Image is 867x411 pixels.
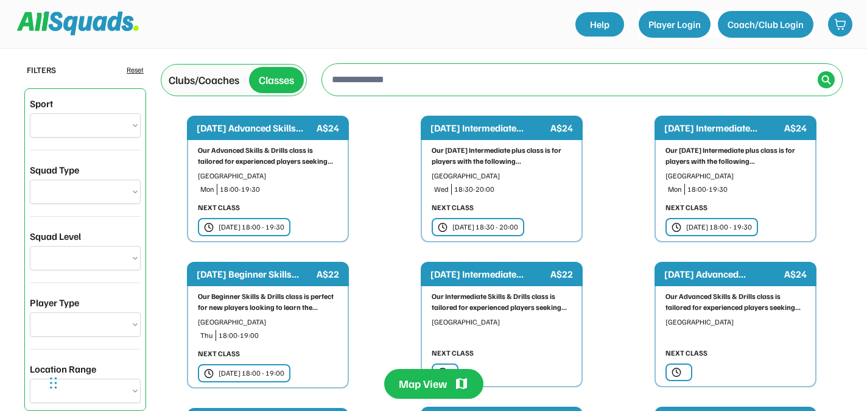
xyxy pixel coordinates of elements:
img: clock.svg [204,222,214,233]
img: clock.svg [438,222,448,233]
div: Our Beginner Skills & Drills class is perfect for new players looking to learn the... [198,291,338,313]
div: [DATE] Advanced Skills... [197,121,314,135]
div: Player Type [30,295,79,310]
img: Squad%20Logo.svg [17,12,139,35]
div: Classes [259,72,294,88]
div: NEXT CLASS [198,202,240,213]
div: [GEOGRAPHIC_DATA] [432,170,572,181]
div: Mon [668,184,682,195]
div: [GEOGRAPHIC_DATA] [198,317,338,328]
div: A$24 [317,121,339,135]
div: [DATE] 18:00 - 19:30 [686,222,752,233]
div: [DATE] Advanced... [664,267,782,281]
img: shopping-cart-01%20%281%29.svg [834,18,846,30]
div: Mon [200,184,214,195]
img: clock.svg [204,368,214,379]
div: Our [DATE] Intermediate plus class is for players with the following... [665,145,806,167]
div: [DATE] 18:30 - 20:00 [452,222,518,233]
div: Our [DATE] Intermediate plus class is for players with the following... [432,145,572,167]
div: Our Advanced Skills & Drills class is tailored for experienced players seeking... [198,145,338,167]
div: [GEOGRAPHIC_DATA] [665,317,806,328]
img: clock.svg [672,222,681,233]
div: 18:30-20:00 [454,184,572,195]
div: Squad Level [30,229,81,244]
div: Location Range [30,362,96,376]
div: Wed [434,184,449,195]
div: Squad Type [30,163,79,177]
img: clock.svg [672,367,681,378]
div: NEXT CLASS [665,202,707,213]
button: Player Login [639,11,711,38]
div: 18:00-19:00 [219,330,338,341]
div: [DATE] 18:00 - 19:00 [219,368,284,379]
div: [DATE] Beginner Skills... [197,267,314,281]
div: Our Advanced Skills & Drills class is tailored for experienced players seeking... [665,291,806,313]
div: Reset [127,65,144,76]
div: [GEOGRAPHIC_DATA] [198,170,338,181]
div: Map View [399,376,447,392]
img: clock.svg [438,367,448,378]
div: A$22 [550,267,573,281]
div: NEXT CLASS [432,348,474,359]
div: Thu [200,330,213,341]
div: 18:00-19:30 [687,184,806,195]
img: Icon%20%2838%29.svg [821,75,831,85]
div: NEXT CLASS [665,348,707,359]
div: Our Intermediate Skills & Drills class is tailored for experienced players seeking... [432,291,572,313]
div: A$22 [317,267,339,281]
div: A$24 [784,267,807,281]
div: Clubs/Coaches [169,72,239,88]
div: [DATE] Intermediate... [430,121,548,135]
div: 18:00-19:30 [220,184,338,195]
button: Coach/Club Login [718,11,813,38]
div: A$24 [550,121,573,135]
div: FILTERS [27,63,56,76]
div: [DATE] Intermediate... [430,267,548,281]
div: [GEOGRAPHIC_DATA] [432,317,572,328]
a: Help [575,12,624,37]
div: [GEOGRAPHIC_DATA] [665,170,806,181]
div: NEXT CLASS [432,202,474,213]
div: Sport [30,96,53,111]
div: NEXT CLASS [198,348,240,359]
div: [DATE] Intermediate... [664,121,782,135]
div: A$24 [784,121,807,135]
div: [DATE] 18:00 - 19:30 [219,222,284,233]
